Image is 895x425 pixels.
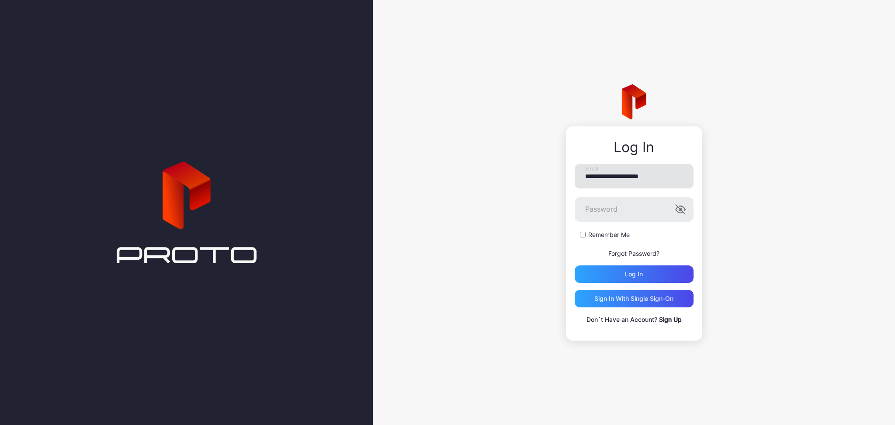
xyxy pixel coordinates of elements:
a: Forgot Password? [608,250,659,257]
input: Email [575,164,694,188]
div: Log In [575,139,694,155]
button: Password [675,204,686,215]
div: Log in [625,271,643,278]
div: Sign in With Single Sign-On [594,295,673,302]
button: Log in [575,265,694,283]
input: Password [575,197,694,222]
label: Remember Me [588,230,630,239]
button: Sign in With Single Sign-On [575,290,694,307]
p: Don`t Have an Account? [575,314,694,325]
a: Sign Up [659,316,682,323]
